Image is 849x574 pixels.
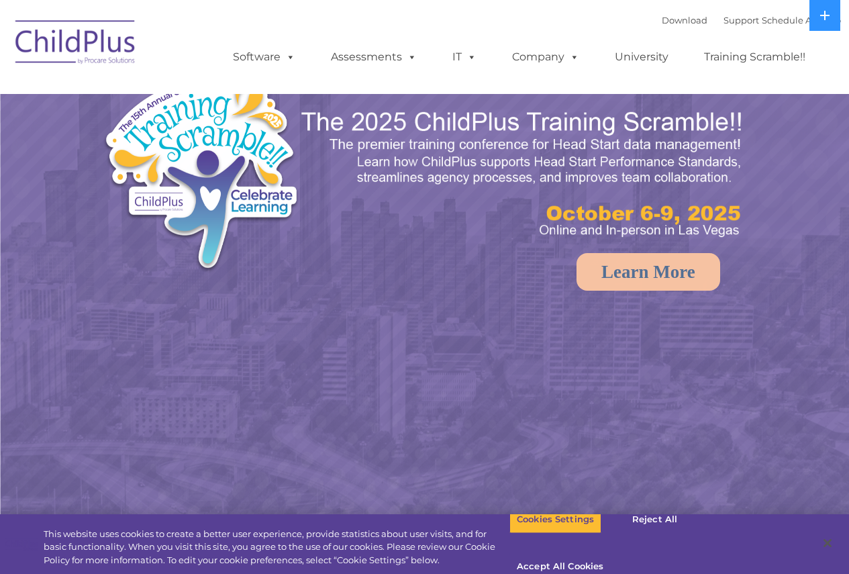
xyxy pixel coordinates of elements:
[762,15,841,26] a: Schedule A Demo
[44,528,509,567] div: This website uses cookies to create a better user experience, provide statistics about user visit...
[499,44,593,70] a: Company
[439,44,490,70] a: IT
[601,44,682,70] a: University
[613,506,697,534] button: Reject All
[662,15,841,26] font: |
[509,506,601,534] button: Cookies Settings
[813,528,842,558] button: Close
[691,44,819,70] a: Training Scramble!!
[219,44,309,70] a: Software
[662,15,707,26] a: Download
[723,15,759,26] a: Support
[577,253,720,291] a: Learn More
[317,44,430,70] a: Assessments
[9,11,143,78] img: ChildPlus by Procare Solutions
